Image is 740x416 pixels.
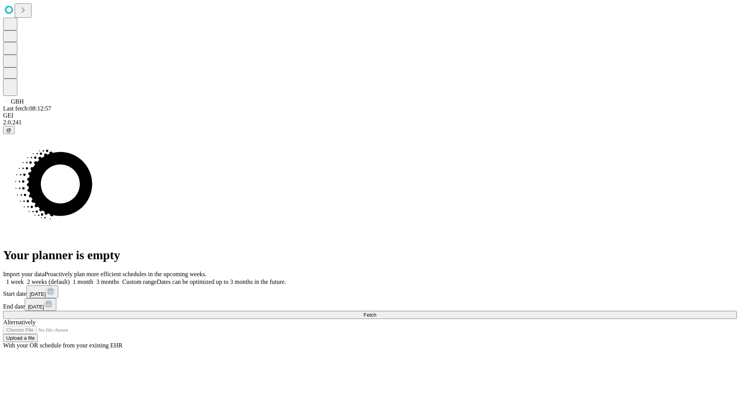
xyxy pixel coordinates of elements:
[11,98,24,105] span: GBH
[3,298,737,311] div: End date
[3,285,737,298] div: Start date
[6,127,12,133] span: @
[96,278,119,285] span: 3 months
[3,342,123,349] span: With your OR schedule from your existing EHR
[3,112,737,119] div: GEI
[3,126,15,134] button: @
[3,334,38,342] button: Upload a file
[27,278,70,285] span: 2 weeks (default)
[45,271,207,277] span: Proactively plan more efficient schedules in the upcoming weeks.
[73,278,93,285] span: 1 month
[27,285,58,298] button: [DATE]
[363,312,376,318] span: Fetch
[3,105,51,112] span: Last fetch: 08:12:57
[3,271,45,277] span: Import your data
[122,278,156,285] span: Custom range
[28,304,44,310] span: [DATE]
[25,298,56,311] button: [DATE]
[30,291,46,297] span: [DATE]
[157,278,286,285] span: Dates can be optimized up to 3 months in the future.
[3,248,737,262] h1: Your planner is empty
[3,319,35,325] span: Alternatively
[3,119,737,126] div: 2.0.241
[3,311,737,319] button: Fetch
[6,278,24,285] span: 1 week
